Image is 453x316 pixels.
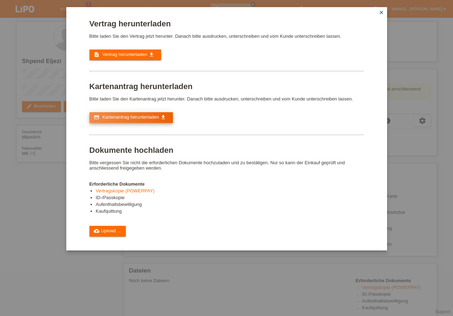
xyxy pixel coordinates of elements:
[377,9,386,17] a: close
[89,96,364,102] p: Bitte laden Sie den Kartenantrag jetzt herunter. Danach bitte ausdrucken, unterschreiben und vom ...
[89,160,364,171] p: Bitte vergessen Sie nicht die erforderlichen Dokumente hochzuladen und zu bestätigen. Nur so kann...
[89,181,364,187] h4: Erforderliche Dokumente
[89,33,364,39] p: Bitte laden Sie den Vertrag jetzt herunter. Danach bitte ausdrucken, unterschreiben und vom Kunde...
[89,112,173,123] a: credit_card Kartenantrag herunterladen get_app
[89,226,126,237] a: cloud_uploadUpload ...
[102,52,147,57] span: Vertrag herunterladen
[89,19,364,28] h1: Vertrag herunterladen
[94,114,99,120] i: credit_card
[96,202,364,208] li: Aufenthaltsbewilligung
[96,188,155,193] a: Vertragskopie (POWERPAY)
[379,10,384,15] i: close
[160,114,166,120] i: get_app
[96,208,364,215] li: Kaufquittung
[89,82,364,91] h1: Kartenantrag herunterladen
[149,52,154,57] i: get_app
[96,195,364,202] li: ID-/Passkopie
[94,52,99,57] i: description
[94,228,99,234] i: cloud_upload
[102,114,159,120] span: Kartenantrag herunterladen
[89,146,364,155] h1: Dokumente hochladen
[89,50,161,60] a: description Vertrag herunterladen get_app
